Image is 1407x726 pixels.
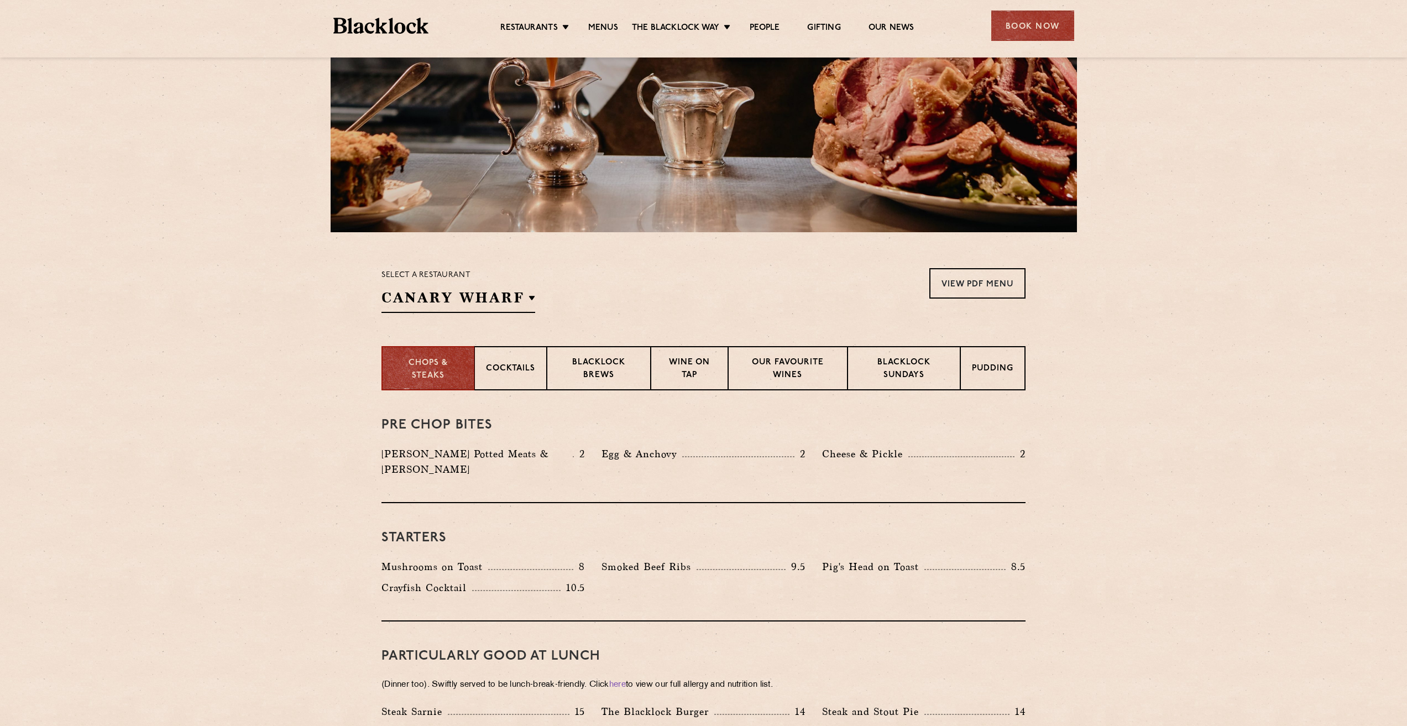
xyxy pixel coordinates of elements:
p: 2 [1014,447,1026,461]
a: Our News [869,23,914,35]
p: Pig's Head on Toast [822,559,924,574]
p: Steak Sarnie [381,704,448,719]
h3: Starters [381,531,1026,545]
p: 9.5 [786,560,806,574]
p: (Dinner too). Swiftly served to be lunch-break-friendly. Click to view our full allergy and nutri... [381,677,1026,693]
p: Mushrooms on Toast [381,559,488,574]
p: Crayfish Cocktail [381,580,472,596]
p: 14 [1010,704,1026,719]
h3: PARTICULARLY GOOD AT LUNCH [381,649,1026,664]
p: 2 [574,447,585,461]
p: Select a restaurant [381,268,535,283]
img: BL_Textured_Logo-footer-cropped.svg [333,18,429,34]
p: Blacklock Brews [558,357,639,383]
a: People [750,23,780,35]
a: The Blacklock Way [632,23,719,35]
a: Menus [588,23,618,35]
p: Chops & Steaks [394,357,463,382]
a: Gifting [807,23,840,35]
p: 8.5 [1006,560,1026,574]
p: Steak and Stout Pie [822,704,924,719]
p: Pudding [972,363,1013,377]
p: Blacklock Sundays [859,357,949,383]
a: Restaurants [500,23,558,35]
div: Book Now [991,11,1074,41]
a: here [609,681,626,689]
p: Wine on Tap [662,357,716,383]
p: 15 [569,704,585,719]
a: View PDF Menu [929,268,1026,299]
p: Smoked Beef Ribs [601,559,697,574]
p: Cheese & Pickle [822,446,908,462]
p: Cocktails [486,363,535,377]
h3: Pre Chop Bites [381,418,1026,432]
h2: Canary Wharf [381,288,535,313]
p: 8 [573,560,585,574]
p: [PERSON_NAME] Potted Meats & [PERSON_NAME] [381,446,573,477]
p: 10.5 [561,581,585,595]
p: The Blacklock Burger [601,704,714,719]
p: 2 [794,447,806,461]
p: Egg & Anchovy [601,446,682,462]
p: 14 [789,704,806,719]
p: Our favourite wines [740,357,835,383]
